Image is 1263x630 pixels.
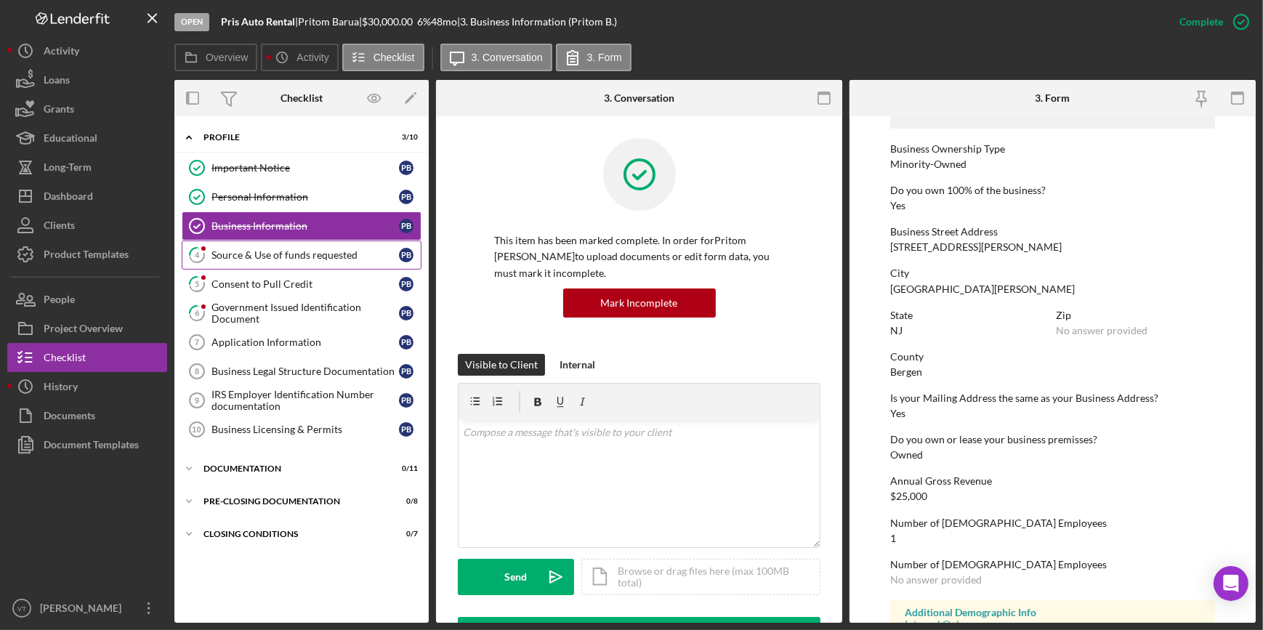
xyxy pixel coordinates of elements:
div: Business Legal Structure Documentation [211,366,399,377]
a: Grants [7,94,167,124]
div: Long-Term [44,153,92,185]
div: IRS Employer Identification Number documentation [211,389,399,412]
div: $30,000.00 [362,16,417,28]
div: 0 / 8 [392,497,418,506]
div: Activity [44,36,79,69]
a: 10Business Licensing & PermitsPB [182,415,421,444]
div: Send [505,559,528,595]
div: P B [399,248,413,262]
div: Government Issued Identification Document [211,302,399,325]
div: P B [399,219,413,233]
div: NJ [890,325,903,336]
div: Open [174,13,209,31]
div: Internal [560,354,595,376]
button: Documents [7,401,167,430]
a: Business InformationPB [182,211,421,241]
div: Open Intercom Messenger [1214,566,1248,601]
button: Activity [7,36,167,65]
a: 7Application InformationPB [182,328,421,357]
div: No answer provided [890,574,982,586]
div: Application Information [211,336,399,348]
label: Checklist [374,52,415,63]
div: Personal Information [211,191,399,203]
div: Minority-Owned [890,158,967,170]
button: 3. Conversation [440,44,552,71]
button: Complete [1165,7,1256,36]
div: [GEOGRAPHIC_DATA][PERSON_NAME] [890,283,1075,295]
tspan: 8 [195,367,199,376]
div: Number of [DEMOGRAPHIC_DATA] Employees [890,559,1215,570]
div: P B [399,422,413,437]
button: Dashboard [7,182,167,211]
div: Document Templates [44,430,139,463]
div: $25,000 [890,490,927,502]
div: Clients [44,211,75,243]
div: Educational [44,124,97,156]
div: 3 / 10 [392,133,418,142]
tspan: 9 [195,396,199,405]
div: State [890,310,1049,321]
div: | [221,16,298,28]
button: Educational [7,124,167,153]
button: Send [458,559,574,595]
div: Business Street Address [890,226,1215,238]
div: Project Overview [44,314,123,347]
label: 3. Conversation [472,52,543,63]
div: Source & Use of funds requested [211,249,399,261]
div: Profile [203,133,382,142]
div: 0 / 7 [392,530,418,538]
div: Do you own 100% of the business? [890,185,1215,196]
button: Mark Incomplete [563,288,716,318]
div: 3. Form [1035,92,1070,104]
a: 5Consent to Pull CreditPB [182,270,421,299]
button: Loans [7,65,167,94]
div: Complete [1179,7,1223,36]
div: Visible to Client [465,354,538,376]
button: Clients [7,211,167,240]
div: P B [399,161,413,175]
a: 6Government Issued Identification DocumentPB [182,299,421,328]
div: P B [399,364,413,379]
label: Activity [296,52,328,63]
div: Owned [890,449,923,461]
label: 3. Form [587,52,622,63]
tspan: 10 [192,425,201,434]
div: Pritom Barua | [298,16,362,28]
button: 3. Form [556,44,631,71]
div: Is your Mailing Address the same as your Business Address? [890,392,1215,404]
div: Pre-Closing Documentation [203,497,382,506]
div: Important Notice [211,162,399,174]
a: Important NoticePB [182,153,421,182]
div: Consent to Pull Credit [211,278,399,290]
div: Business Licensing & Permits [211,424,399,435]
div: Checklist [44,343,86,376]
div: Internal Only [905,618,1201,630]
div: 0 / 11 [392,464,418,473]
div: No answer provided [1057,325,1148,336]
label: Overview [206,52,248,63]
div: City [890,267,1215,279]
div: Annual Gross Revenue [890,475,1215,487]
div: Documentation [203,464,382,473]
div: 48 mo [431,16,457,28]
tspan: 6 [195,308,200,318]
div: P B [399,335,413,350]
div: Grants [44,94,74,127]
button: People [7,285,167,314]
button: Activity [261,44,338,71]
tspan: 5 [195,279,199,288]
button: Long-Term [7,153,167,182]
div: Product Templates [44,240,129,272]
a: 4Source & Use of funds requestedPB [182,241,421,270]
div: Do you own or lease your business premisses? [890,434,1215,445]
div: Checklist [281,92,323,104]
a: 9IRS Employer Identification Number documentationPB [182,386,421,415]
button: History [7,372,167,401]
